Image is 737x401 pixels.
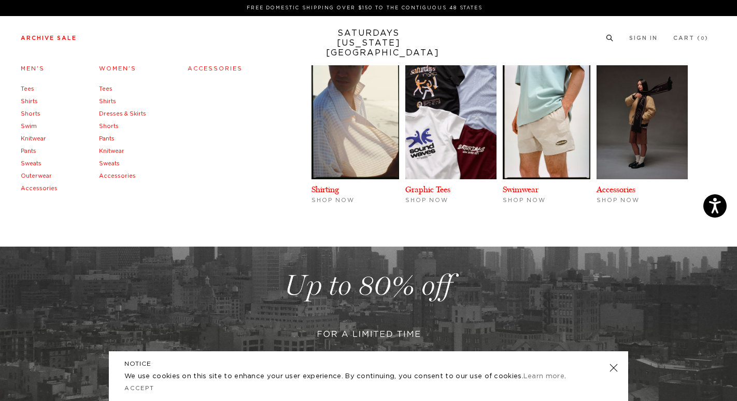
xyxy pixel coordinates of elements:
a: Archive Sale [21,35,77,41]
a: Knitwear [99,148,124,154]
a: Shorts [21,111,40,117]
a: Swimwear [503,184,538,194]
a: Sweats [21,161,41,166]
a: Outerwear [21,173,52,179]
p: FREE DOMESTIC SHIPPING OVER $150 TO THE CONTIGUOUS 48 STATES [25,4,704,12]
a: Sign In [629,35,658,41]
a: Tees [21,86,34,92]
a: Accept [124,385,154,391]
a: Women's [99,66,136,71]
a: Shirts [21,98,38,104]
a: Graphic Tees [405,184,450,194]
a: Pants [21,148,36,154]
p: We use cookies on this site to enhance your user experience. By continuing, you consent to our us... [124,371,576,382]
a: Shorts [99,123,119,129]
a: Shirts [99,98,116,104]
a: Accessories [597,184,635,194]
a: Accessories [21,185,58,191]
a: Pants [99,136,115,141]
a: Swim [21,123,37,129]
a: Accessories [99,173,136,179]
a: Tees [99,86,112,92]
a: Knitwear [21,136,46,141]
a: Shirting [311,184,339,194]
a: Men's [21,66,45,71]
a: Sweats [99,161,120,166]
a: Learn more [523,373,564,380]
a: Cart (0) [673,35,708,41]
a: Dresses & Skirts [99,111,146,117]
h5: NOTICE [124,359,613,368]
small: 0 [701,36,705,41]
a: Accessories [188,66,243,71]
a: SATURDAYS[US_STATE][GEOGRAPHIC_DATA] [326,28,412,58]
